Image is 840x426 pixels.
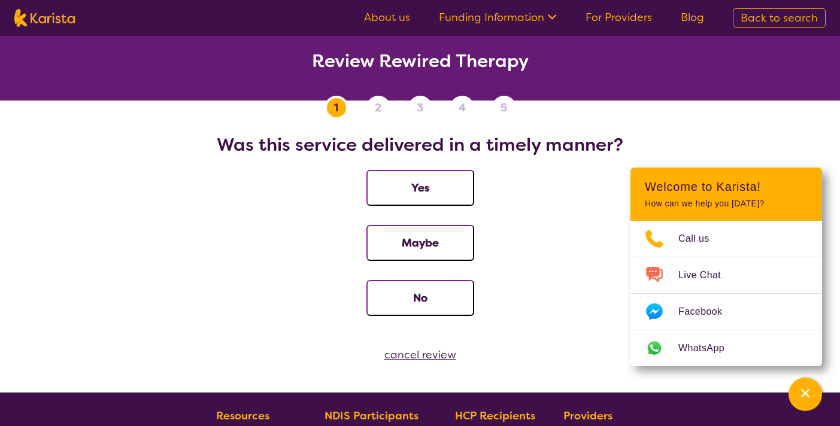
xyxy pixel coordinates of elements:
span: Back to search [741,11,818,25]
a: Funding Information [439,10,557,25]
span: Facebook [678,303,736,321]
span: Call us [678,230,724,248]
h2: Welcome to Karista! [645,179,808,194]
span: 3 [417,99,423,117]
h2: Review Rewired Therapy [14,50,826,72]
b: Resources [216,409,269,423]
img: Karista logo [14,9,75,27]
ul: Choose channel [630,221,822,366]
a: Blog [681,10,704,25]
a: Web link opens in a new tab. [630,330,822,366]
span: 4 [459,99,466,117]
a: About us [364,10,410,25]
h2: Was this service delivered in a timely manner? [14,134,826,156]
b: NDIS Participants [325,409,419,423]
b: Providers [563,409,612,423]
span: Live Chat [678,266,735,284]
span: 5 [501,99,507,117]
button: Yes [366,170,474,206]
span: 1 [334,99,338,117]
span: 2 [375,99,381,117]
button: Maybe [366,225,474,261]
span: WhatsApp [678,339,739,357]
button: No [366,280,474,316]
button: Channel Menu [789,378,822,411]
div: Channel Menu [630,168,822,366]
a: Back to search [733,8,826,28]
p: How can we help you [DATE]? [645,199,808,209]
b: HCP Recipients [455,409,535,423]
a: For Providers [586,10,652,25]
